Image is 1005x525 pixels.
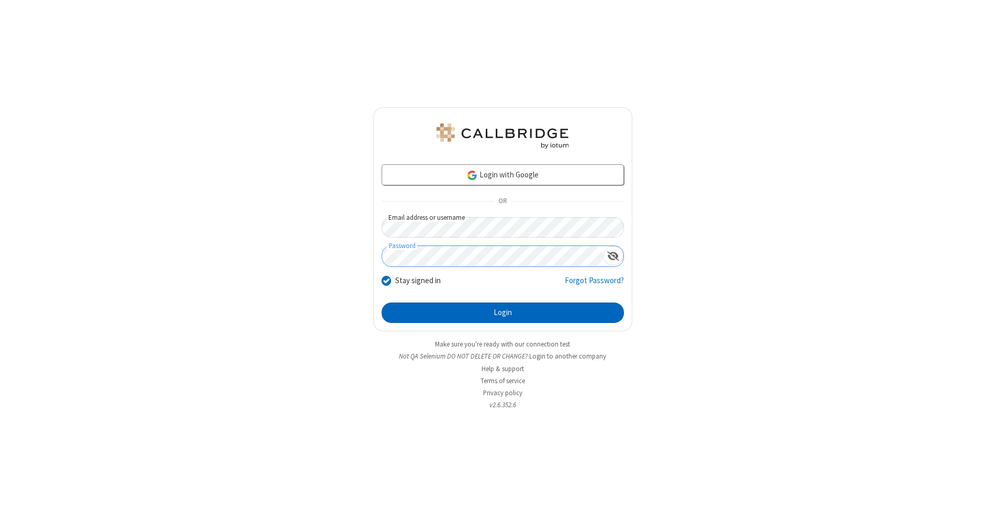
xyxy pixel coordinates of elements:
[373,400,632,410] li: v2.6.352.6
[603,246,623,265] div: Show password
[395,275,441,287] label: Stay signed in
[979,498,997,518] iframe: Chat
[382,217,624,238] input: Email address or username
[481,376,525,385] a: Terms of service
[434,124,571,149] img: QA Selenium DO NOT DELETE OR CHANGE
[529,351,606,361] button: Login to another company
[373,351,632,361] li: Not QA Selenium DO NOT DELETE OR CHANGE?
[382,303,624,323] button: Login
[466,170,478,181] img: google-icon.png
[482,364,524,373] a: Help & support
[483,388,522,397] a: Privacy policy
[565,275,624,295] a: Forgot Password?
[435,340,570,349] a: Make sure you're ready with our connection test
[494,194,511,209] span: OR
[382,164,624,185] a: Login with Google
[382,246,603,266] input: Password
